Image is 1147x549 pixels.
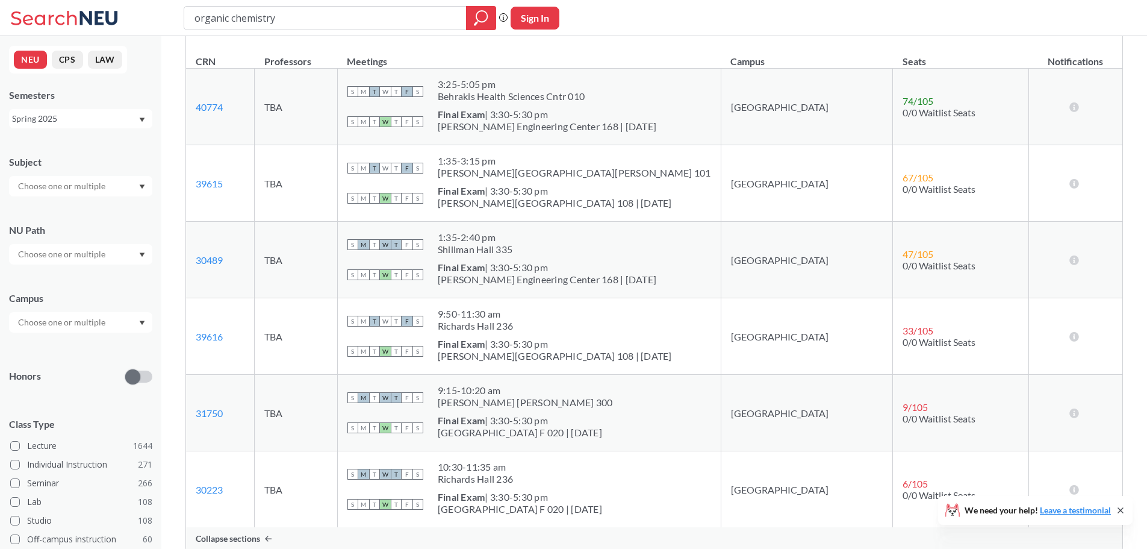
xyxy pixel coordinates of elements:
[255,43,338,69] th: Professors
[903,336,975,348] span: 0/0 Waitlist Seats
[347,116,358,127] span: S
[391,422,402,433] span: T
[402,269,412,280] span: F
[10,513,152,529] label: Studio
[903,401,928,413] span: 9 / 105
[12,112,138,125] div: Spring 2025
[438,415,485,426] b: Final Exam
[10,475,152,491] label: Seminar
[380,499,391,510] span: W
[347,469,358,480] span: S
[196,331,223,342] a: 39616
[721,451,893,528] td: [GEOGRAPHIC_DATA]
[358,116,369,127] span: M
[391,86,402,97] span: T
[391,163,402,174] span: T
[255,222,338,298] td: TBA
[138,514,152,527] span: 108
[369,316,380,327] span: T
[347,86,358,97] span: S
[402,499,412,510] span: F
[721,375,893,451] td: [GEOGRAPHIC_DATA]
[369,422,380,433] span: T
[196,178,223,189] a: 39615
[12,179,113,193] input: Choose one or multiple
[402,422,412,433] span: F
[391,116,402,127] span: T
[903,478,928,489] span: 6 / 105
[9,155,152,169] div: Subject
[9,89,152,102] div: Semesters
[369,163,380,174] span: T
[358,346,369,357] span: M
[347,239,358,250] span: S
[466,6,496,30] div: magnifying glass
[9,292,152,305] div: Campus
[196,533,260,544] span: Collapse sections
[9,176,152,196] div: Dropdown arrow
[438,397,613,409] div: [PERSON_NAME] [PERSON_NAME] 300
[438,262,485,273] b: Final Exam
[438,338,672,350] div: | 3:30-5:30 pm
[10,457,152,472] label: Individual Instruction
[965,506,1111,515] span: We need your help!
[369,116,380,127] span: T
[903,172,933,183] span: 67 / 105
[438,320,513,332] div: Richards Hall 236
[255,145,338,222] td: TBA
[52,51,83,69] button: CPS
[347,163,358,174] span: S
[1040,505,1111,515] a: Leave a testimonial
[903,260,975,271] span: 0/0 Waitlist Seats
[438,121,656,133] div: [PERSON_NAME] Engineering Center 168 | [DATE]
[380,469,391,480] span: W
[438,461,513,473] div: 10:30 - 11:35 am
[1029,43,1123,69] th: Notifications
[369,346,380,357] span: T
[438,185,485,196] b: Final Exam
[402,346,412,357] span: F
[721,43,893,69] th: Campus
[196,484,223,495] a: 30223
[391,316,402,327] span: T
[438,274,656,286] div: [PERSON_NAME] Engineering Center 168 | [DATE]
[12,315,113,330] input: Choose one or multiple
[903,489,975,501] span: 0/0 Waitlist Seats
[438,155,711,167] div: 1:35 - 3:15 pm
[438,108,656,121] div: | 3:30-5:30 pm
[369,392,380,403] span: T
[358,499,369,510] span: M
[438,308,513,320] div: 9:50 - 11:30 am
[196,254,223,266] a: 30489
[358,193,369,204] span: M
[255,451,338,528] td: TBA
[721,222,893,298] td: [GEOGRAPHIC_DATA]
[255,69,338,145] td: TBA
[14,51,47,69] button: NEU
[369,269,380,280] span: T
[380,269,391,280] span: W
[196,101,223,113] a: 40774
[903,248,933,260] span: 47 / 105
[412,86,423,97] span: S
[139,253,145,257] svg: Dropdown arrow
[138,495,152,509] span: 108
[402,86,412,97] span: F
[369,193,380,204] span: T
[380,316,391,327] span: W
[358,163,369,174] span: M
[402,116,412,127] span: F
[412,346,423,357] span: S
[391,346,402,357] span: T
[438,415,602,427] div: | 3:30-5:30 pm
[438,262,656,274] div: | 3:30-5:30 pm
[402,163,412,174] span: F
[438,231,512,243] div: 1:35 - 2:40 pm
[88,51,122,69] button: LAW
[412,239,423,250] span: S
[9,312,152,333] div: Dropdown arrow
[438,90,585,102] div: Behrakis Health Sciences Cntr 010
[438,243,512,256] div: Shillman Hall 335
[438,167,711,179] div: [PERSON_NAME][GEOGRAPHIC_DATA][PERSON_NAME] 101
[412,392,423,403] span: S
